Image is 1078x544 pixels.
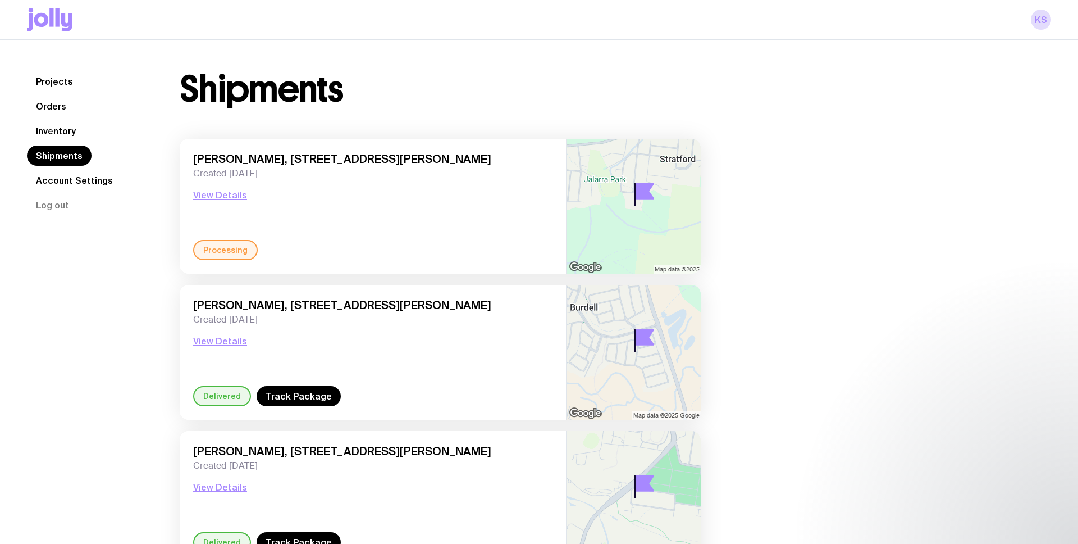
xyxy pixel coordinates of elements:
[193,480,247,494] button: View Details
[193,334,247,348] button: View Details
[193,188,247,202] button: View Details
[193,240,258,260] div: Processing
[27,96,75,116] a: Orders
[193,445,552,458] span: [PERSON_NAME], [STREET_ADDRESS][PERSON_NAME]
[193,168,552,179] span: Created [DATE]
[193,314,552,325] span: Created [DATE]
[27,121,85,141] a: Inventory
[180,71,343,107] h1: Shipments
[193,386,251,406] div: Delivered
[1040,506,1067,533] iframe: Intercom live chat
[257,386,341,406] a: Track Package
[27,170,122,191] a: Account Settings
[1031,10,1051,30] a: kS
[27,195,78,215] button: Log out
[27,71,82,92] a: Projects
[193,298,552,312] span: [PERSON_NAME], [STREET_ADDRESS][PERSON_NAME]
[567,285,701,420] img: staticmap
[567,139,701,274] img: staticmap
[193,460,552,472] span: Created [DATE]
[27,146,92,166] a: Shipments
[193,152,552,166] span: [PERSON_NAME], [STREET_ADDRESS][PERSON_NAME]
